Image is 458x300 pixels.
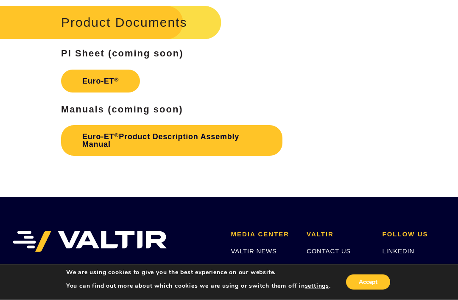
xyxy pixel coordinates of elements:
sup: ® [114,77,119,83]
h2: MEDIA CENTER [231,231,294,238]
a: Euro-ET® [61,70,140,93]
a: CONTACT US [307,248,351,255]
a: Euro-ET®Product Description Assembly Manual [61,126,282,156]
h2: FOLLOW US [383,231,446,238]
button: settings [305,282,329,290]
strong: Manuals (coming soon) [61,104,183,115]
a: VALTIR NEWS [231,248,277,255]
img: VALTIR [13,231,167,252]
p: You can find out more about which cookies we are using or switch them off in . [66,282,331,290]
a: LINKEDIN [383,248,415,255]
strong: PI Sheet (coming soon) [61,48,183,59]
p: We are using cookies to give you the best experience on our website. [66,269,331,276]
button: Accept [346,275,390,290]
h2: VALTIR [307,231,370,238]
sup: ® [114,132,119,139]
